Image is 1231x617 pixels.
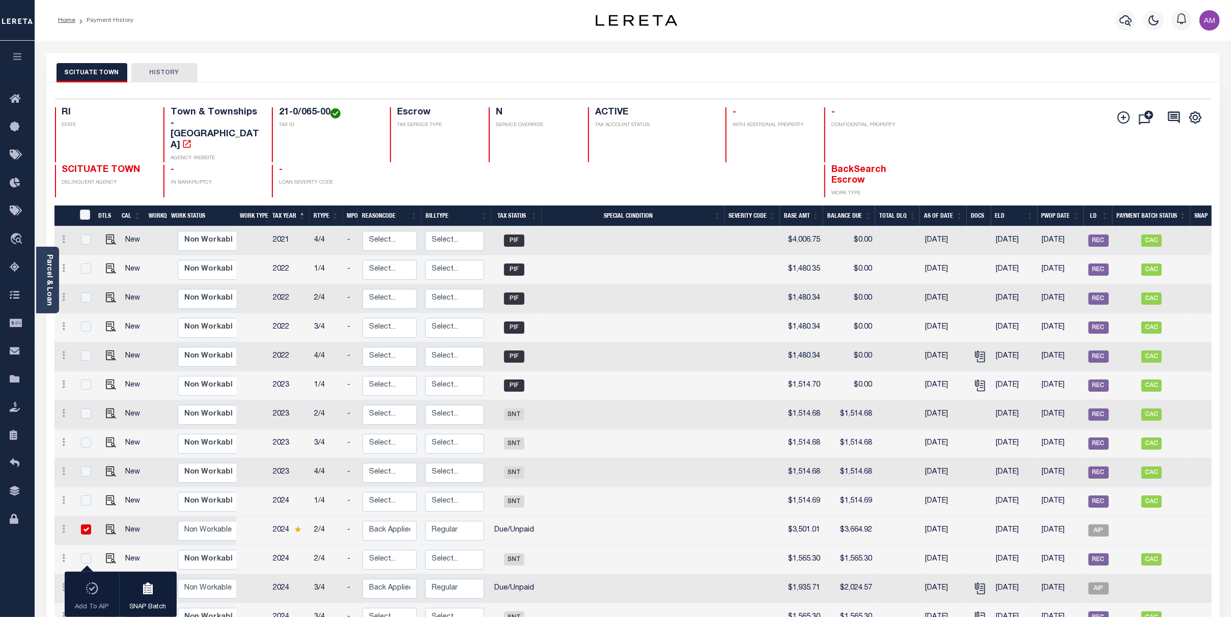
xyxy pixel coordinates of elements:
[343,429,358,458] td: -
[397,107,477,119] h4: Escrow
[1088,582,1109,595] span: AIP
[310,205,343,226] th: RType: activate to sort column ascending
[824,400,876,429] td: $1,514.68
[343,400,358,429] td: -
[1088,437,1109,450] span: REC
[781,255,824,284] td: $1,480.35
[1141,379,1162,392] span: CAC
[1038,429,1084,458] td: [DATE]
[131,63,198,82] button: HISTORY
[992,284,1038,313] td: [DATE]
[310,400,343,429] td: 2/4
[504,553,524,566] span: SNT
[991,205,1038,226] th: ELD: activate to sort column ascending
[1088,263,1109,276] span: REC
[121,255,150,284] td: New
[106,524,116,535] img: view%20details.png
[310,458,343,487] td: 4/4
[1084,205,1112,226] th: LD: activate to sort column ascending
[145,205,167,226] th: WorkQ
[921,255,968,284] td: [DATE]
[1141,411,1162,418] a: CAC
[1088,498,1109,505] a: REC
[992,342,1038,371] td: [DATE]
[343,371,358,400] td: -
[54,205,74,226] th: &nbsp;&nbsp;&nbsp;&nbsp;&nbsp;&nbsp;&nbsp;&nbsp;&nbsp;&nbsp;
[75,16,133,25] li: Payment History
[504,466,524,479] span: SNT
[781,487,824,516] td: $1,514.69
[74,205,95,226] th: &nbsp;
[992,458,1038,487] td: [DATE]
[1141,495,1162,508] span: CAC
[875,205,920,226] th: Total DLQ: activate to sort column ascending
[504,263,524,276] span: PIF
[781,226,824,255] td: $4,006.75
[167,205,236,226] th: Work Status
[1088,527,1109,534] a: AIP
[824,487,876,516] td: $1,514.69
[121,487,150,516] td: New
[343,574,358,603] td: -
[824,574,876,603] td: $2,024.57
[294,526,301,533] img: Star.svg
[171,155,260,162] p: AGENCY WEBSITE
[1141,553,1162,566] span: CAC
[504,437,524,450] span: SNT
[62,165,141,174] span: SCITUATE TOWN
[62,107,151,119] h4: RI
[921,545,968,574] td: [DATE]
[269,371,310,400] td: 2023
[992,371,1038,400] td: [DATE]
[343,313,358,342] td: -
[921,516,968,545] td: [DATE]
[1038,205,1084,226] th: PWOP Date: activate to sort column ascending
[1141,295,1162,302] a: CAC
[1038,458,1084,487] td: [DATE]
[1141,350,1162,363] span: CAC
[269,574,310,603] td: 2024
[1141,266,1162,273] a: CAC
[504,234,524,247] span: PIF
[343,487,358,516] td: -
[1038,255,1084,284] td: [DATE]
[269,255,310,284] td: 2022
[121,342,150,371] td: New
[595,122,713,129] p: TAX ACCOUNT STATUS
[831,165,886,186] span: BackSearch Escrow
[106,495,116,506] img: view%20details.png
[1088,408,1109,421] span: REC
[824,516,876,545] td: $3,664.92
[1141,440,1162,447] a: CAC
[106,234,116,245] img: view%20details.png
[269,400,310,429] td: 2023
[824,342,876,371] td: $0.00
[1141,469,1162,476] a: CAC
[1088,469,1109,476] a: REC
[1190,205,1221,226] th: SNAP: activate to sort column ascending
[921,313,968,342] td: [DATE]
[824,371,876,400] td: $0.00
[1038,574,1084,603] td: [DATE]
[921,487,968,516] td: [DATE]
[967,205,991,226] th: Docs
[343,545,358,574] td: -
[171,107,260,151] h4: Town & Townships - [GEOGRAPHIC_DATA]
[542,205,725,226] th: Special Condition: activate to sort column ascending
[1141,324,1162,331] a: CAC
[824,226,876,255] td: $0.00
[106,321,116,332] img: view%20details.png
[106,553,116,564] img: view%20details.png
[236,205,268,226] th: Work Type
[1141,382,1162,389] a: CAC
[1088,321,1109,334] span: REC
[992,545,1038,574] td: [DATE]
[118,205,145,226] th: CAL: activate to sort column ascending
[106,437,116,448] img: view%20details.png
[733,108,736,117] span: -
[310,487,343,516] td: 1/4
[824,255,876,284] td: $0.00
[921,574,968,603] td: [DATE]
[992,574,1038,603] td: [DATE]
[504,379,524,392] span: PIF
